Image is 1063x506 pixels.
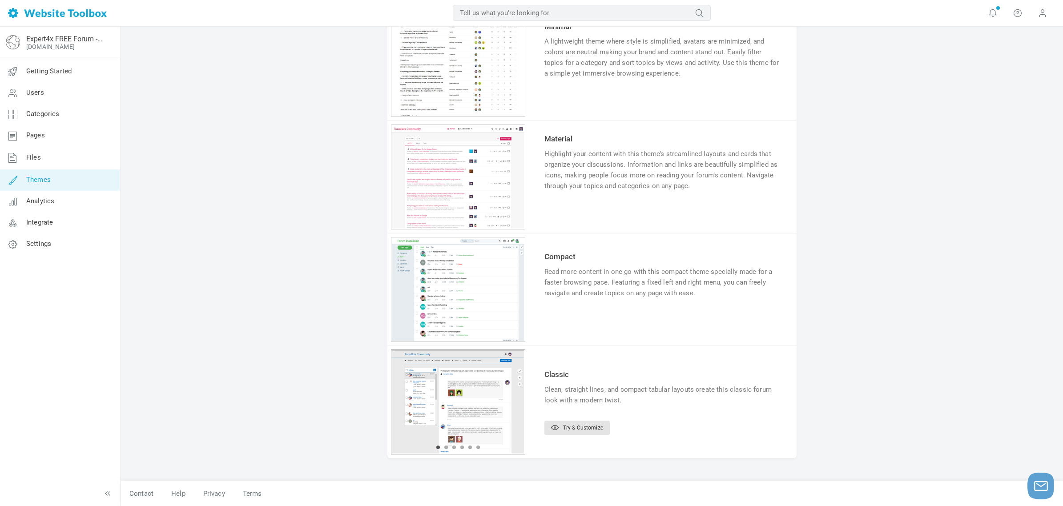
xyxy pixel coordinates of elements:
[26,153,41,161] span: Files
[26,88,44,96] span: Users
[121,486,162,502] a: Contact
[544,266,781,298] div: Read more content in one go with this compact theme specially made for a faster browsing pace. Fe...
[26,240,51,248] span: Settings
[26,67,72,75] span: Getting Started
[544,134,572,143] a: Material
[162,486,194,502] a: Help
[194,486,234,502] a: Privacy
[392,238,524,341] img: compact_thumb.jpg
[392,110,524,118] a: Preview theme
[544,370,569,379] a: Classic
[26,218,53,226] span: Integrate
[392,222,524,230] a: Preview theme
[544,421,610,435] a: Try & Customize
[544,36,781,79] div: A lightweight theme where style is simplified, avatars are minimized, and colors are neutral maki...
[26,131,45,139] span: Pages
[392,335,524,343] a: Preview theme
[476,446,480,449] button: 6 of 2
[544,149,781,191] div: Highlight your content with this theme’s streamlined layouts and cards that organize your discuss...
[234,486,262,502] a: Terms
[1027,473,1054,499] button: Launch chat
[460,446,464,449] button: 4 of 2
[26,43,75,50] a: [DOMAIN_NAME]
[26,176,51,184] span: Themes
[26,197,54,205] span: Analytics
[444,446,448,449] button: 2 of 2
[26,110,60,118] span: Categories
[392,125,524,229] img: material_thumb.jpg
[544,22,572,31] a: Minimal
[392,13,524,116] img: minimal_thumb.jpg
[26,35,104,43] a: Expert4x FREE Forum - Free trading tools and education
[436,446,440,449] button: 1 of 2
[452,446,456,449] button: 3 of 2
[544,252,576,261] a: Compact
[6,35,20,49] img: globe-icon.png
[453,5,711,21] input: Tell us what you're looking for
[544,384,781,406] div: Clean, straight lines, and compact tabular layouts create this classic forum look with a modern t...
[468,446,472,449] button: 5 of 2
